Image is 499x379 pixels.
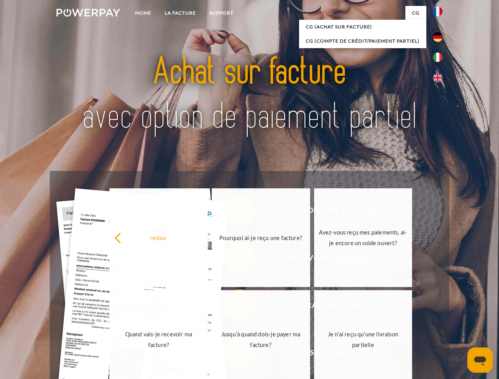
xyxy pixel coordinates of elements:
a: LA FACTURE [158,6,203,20]
img: de [433,32,443,42]
a: CG (achat sur facture) [299,20,426,34]
div: Je n'ai reçu qu'une livraison partielle [319,329,408,350]
a: Home [128,6,158,20]
div: Quand vais-je recevoir ma facture? [114,329,203,350]
img: title-powerpay_fr.svg [75,38,424,151]
div: retour [114,232,203,243]
div: Jusqu'à quand dois-je payer ma facture? [217,329,305,350]
iframe: Bouton de lancement de la fenêtre de messagerie [467,347,493,373]
img: en [433,73,443,83]
img: it [433,53,443,62]
div: Pourquoi ai-je reçu une facture? [217,232,305,243]
img: logo-powerpay-white.svg [56,9,120,17]
img: fr [433,7,443,16]
a: CG (Compte de crédit/paiement partiel) [299,34,426,48]
a: Avez-vous reçu mes paiements, ai-je encore un solde ouvert? [314,188,412,287]
a: CG [405,6,426,20]
div: Avez-vous reçu mes paiements, ai-je encore un solde ouvert? [319,227,408,248]
a: Support [203,6,240,20]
